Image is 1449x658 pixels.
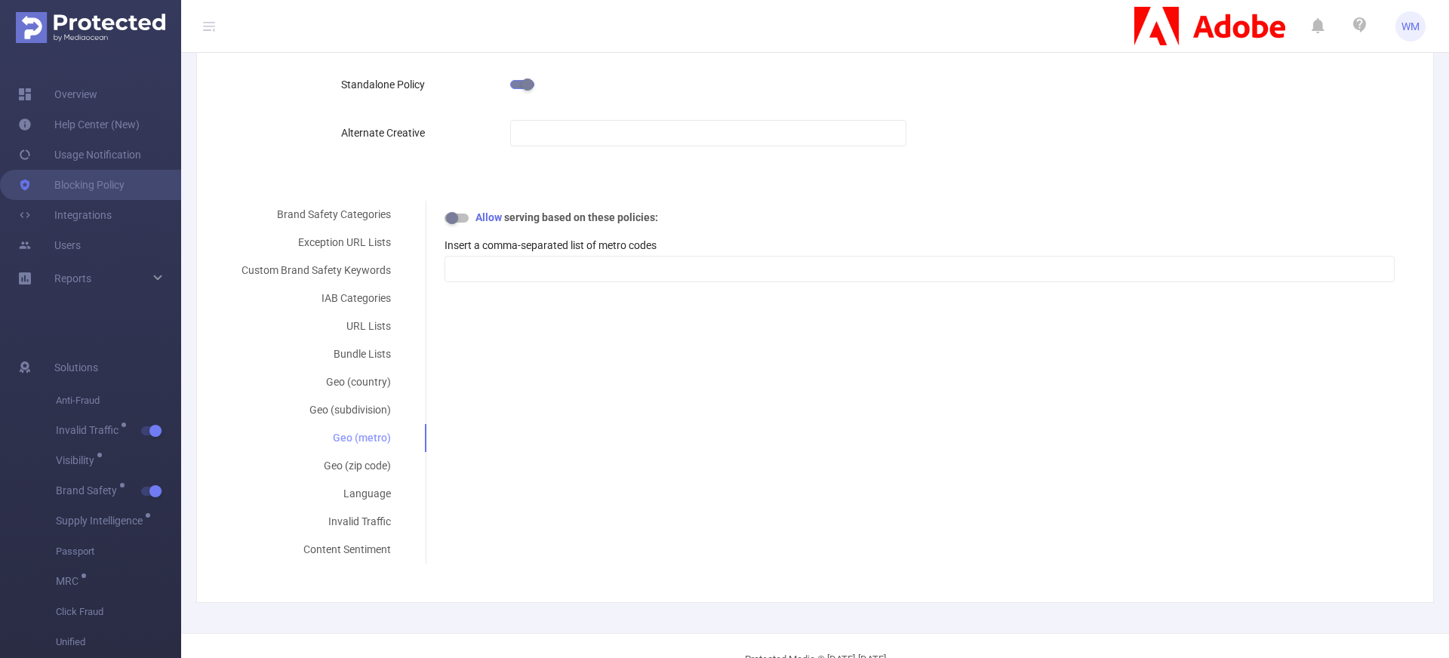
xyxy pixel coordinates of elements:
div: URL Lists [223,312,409,340]
span: Reports [54,272,91,284]
div: Geo (metro) [223,424,409,452]
div: Brand Safety Categories [223,201,409,229]
div: Geo (country) [223,368,409,396]
div: Geo (subdivision) [223,396,409,424]
span: Solutions [54,352,98,383]
div: Content Sentiment [223,536,409,564]
span: WM [1401,11,1420,42]
span: Visibility [56,455,100,466]
div: Invalid Traffic [223,508,409,536]
div: Custom Brand Safety Keywords [223,257,409,284]
b: serving based on these policies: [504,211,658,223]
span: Invalid Traffic [56,425,124,435]
span: Click Fraud [56,597,181,627]
div: IAB Categories [223,284,409,312]
b: Allow [473,211,504,223]
a: Integrations [18,200,112,230]
div: Bundle Lists [223,340,409,368]
label: Standalone Policy [341,78,432,91]
label: Insert a comma-separated list of metro codes [445,239,657,251]
div: Exception URL Lists [223,229,409,257]
img: Protected Media [16,12,165,43]
span: Brand Safety [56,485,122,496]
div: Language [223,480,409,508]
span: MRC [56,576,84,586]
span: Supply Intelligence [56,515,148,526]
a: Usage Notification [18,140,141,170]
a: Users [18,230,81,260]
span: Anti-Fraud [56,386,181,416]
div: Geo (zip code) [223,452,409,480]
a: Blocking Policy [18,170,125,200]
span: Unified [56,627,181,657]
a: Reports [54,263,91,294]
label: Alternate Creative [341,127,432,139]
span: Passport [56,537,181,567]
a: Help Center (New) [18,109,140,140]
a: Overview [18,79,97,109]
